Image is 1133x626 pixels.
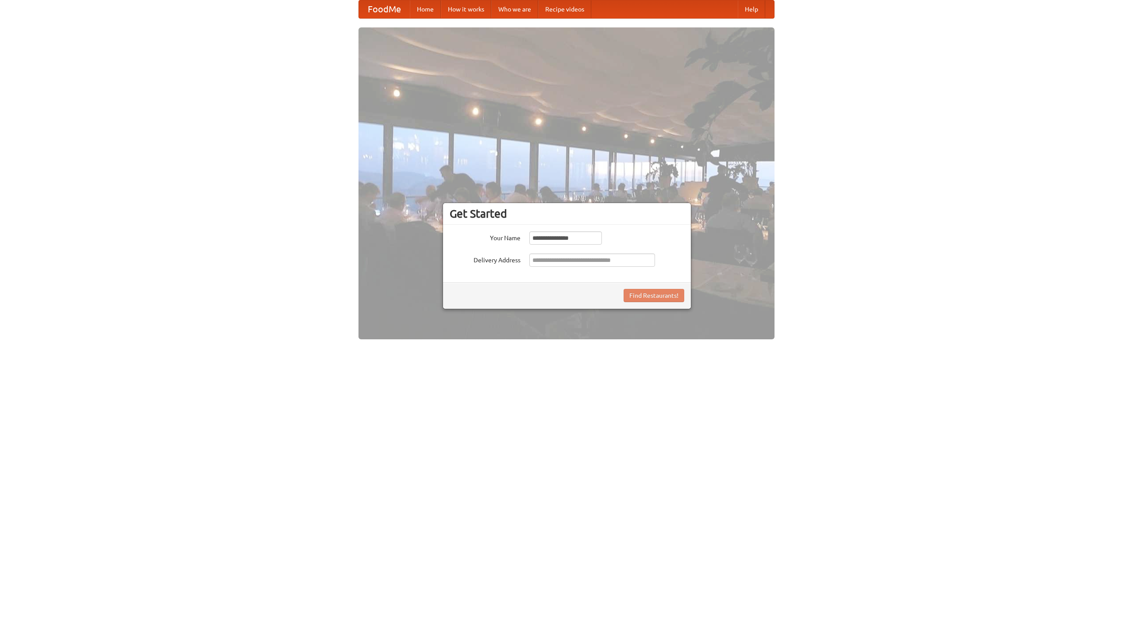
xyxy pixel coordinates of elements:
button: Find Restaurants! [624,289,684,302]
a: How it works [441,0,491,18]
a: Who we are [491,0,538,18]
a: Home [410,0,441,18]
h3: Get Started [450,207,684,220]
a: Recipe videos [538,0,591,18]
a: Help [738,0,765,18]
label: Your Name [450,231,520,242]
label: Delivery Address [450,253,520,265]
a: FoodMe [359,0,410,18]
